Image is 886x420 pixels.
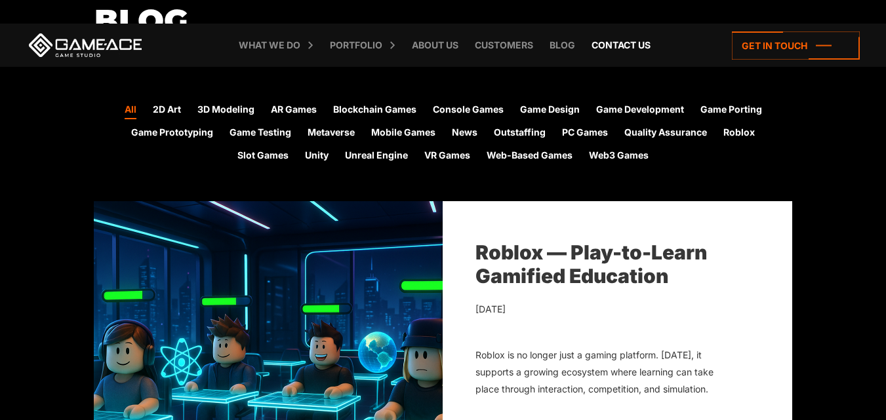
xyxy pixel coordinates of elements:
a: Game Testing [230,125,291,142]
a: Console Games [433,102,504,119]
a: Web-Based Games [487,148,573,165]
a: Game Prototyping [131,125,213,142]
a: 3D Modeling [197,102,254,119]
div: Roblox is no longer just a gaming platform. [DATE], it supports a growing ecosystem where learnin... [475,347,733,397]
a: Game Porting [700,102,762,119]
a: All [125,102,136,119]
a: Mobile Games [371,125,435,142]
a: What we do [232,24,307,67]
a: Game Development [596,102,684,119]
a: PC Games [562,125,608,142]
a: Get in touch [732,31,860,60]
a: Unity [305,148,329,165]
a: Slot Games [237,148,289,165]
a: Roblox — Play-to-Learn Gamified Education [475,240,707,288]
h1: Blog [94,3,793,37]
a: About Us [405,24,465,67]
a: Customers [468,24,540,67]
div: [DATE] [475,301,733,318]
a: 2D Art [153,102,181,119]
a: Portfolio [323,24,389,67]
a: VR Games [424,148,470,165]
a: Roblox [723,125,755,142]
a: Blockchain Games [333,102,416,119]
a: AR Games [271,102,317,119]
a: Quality Assurance [624,125,707,142]
a: Web3 Games [589,148,649,165]
a: Metaverse [308,125,355,142]
a: Outstaffing [494,125,546,142]
a: Blog [543,24,582,67]
a: News [452,125,477,142]
a: Contact us [585,24,657,67]
a: Unreal Engine [345,148,408,165]
a: Game Design [520,102,580,119]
